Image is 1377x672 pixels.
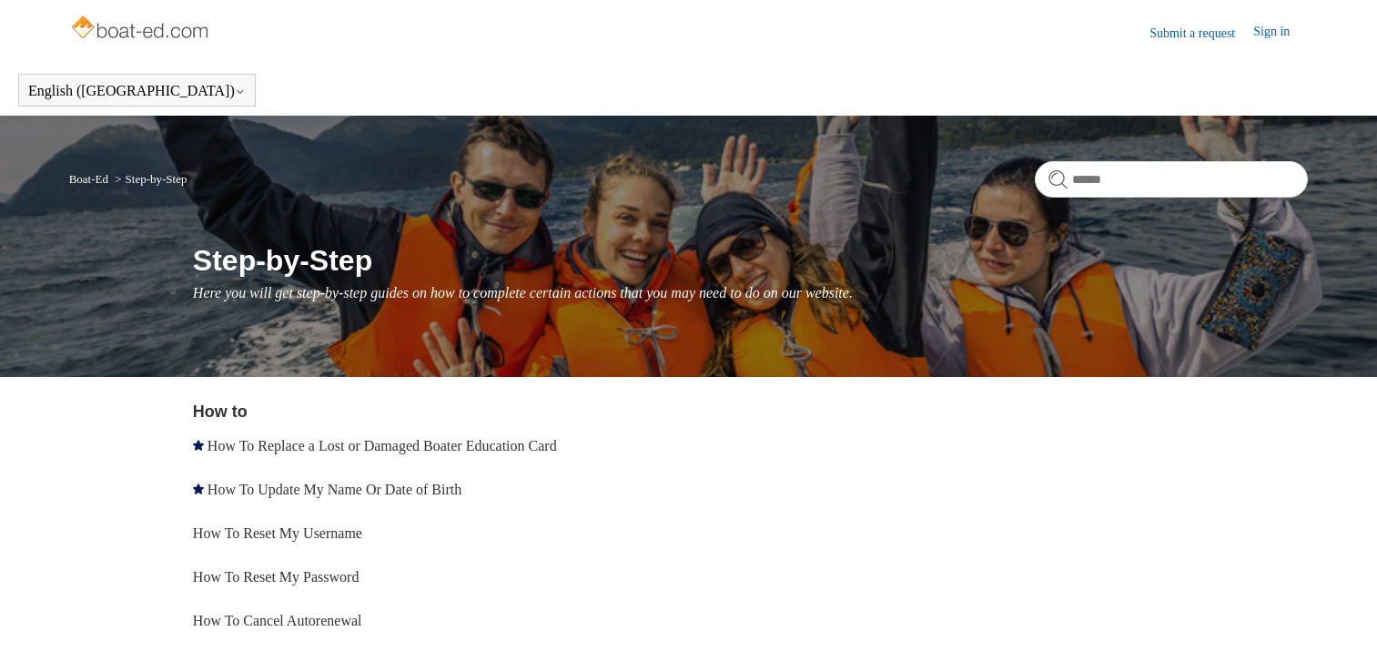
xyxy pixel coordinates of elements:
[111,172,187,186] li: Step-by-Step
[208,482,461,497] a: How To Update My Name Or Date of Birth
[193,402,248,421] a: How to
[193,484,204,494] svg: Promoted article
[193,613,362,628] a: How To Cancel Autorenewal
[193,569,359,585] a: How To Reset My Password
[69,172,112,186] li: Boat-Ed
[1253,22,1308,44] a: Sign in
[28,83,246,99] button: English ([GEOGRAPHIC_DATA])
[193,239,1309,282] h1: Step-by-Step
[1149,24,1253,43] a: Submit a request
[69,11,214,47] img: Boat-Ed Help Center home page
[1035,161,1308,198] input: Search
[193,282,1309,304] p: Here you will get step-by-step guides on how to complete certain actions that you may need to do ...
[193,525,362,541] a: How To Reset My Username
[193,440,204,451] svg: Promoted article
[69,172,108,186] a: Boat-Ed
[208,438,557,453] a: How To Replace a Lost or Damaged Boater Education Card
